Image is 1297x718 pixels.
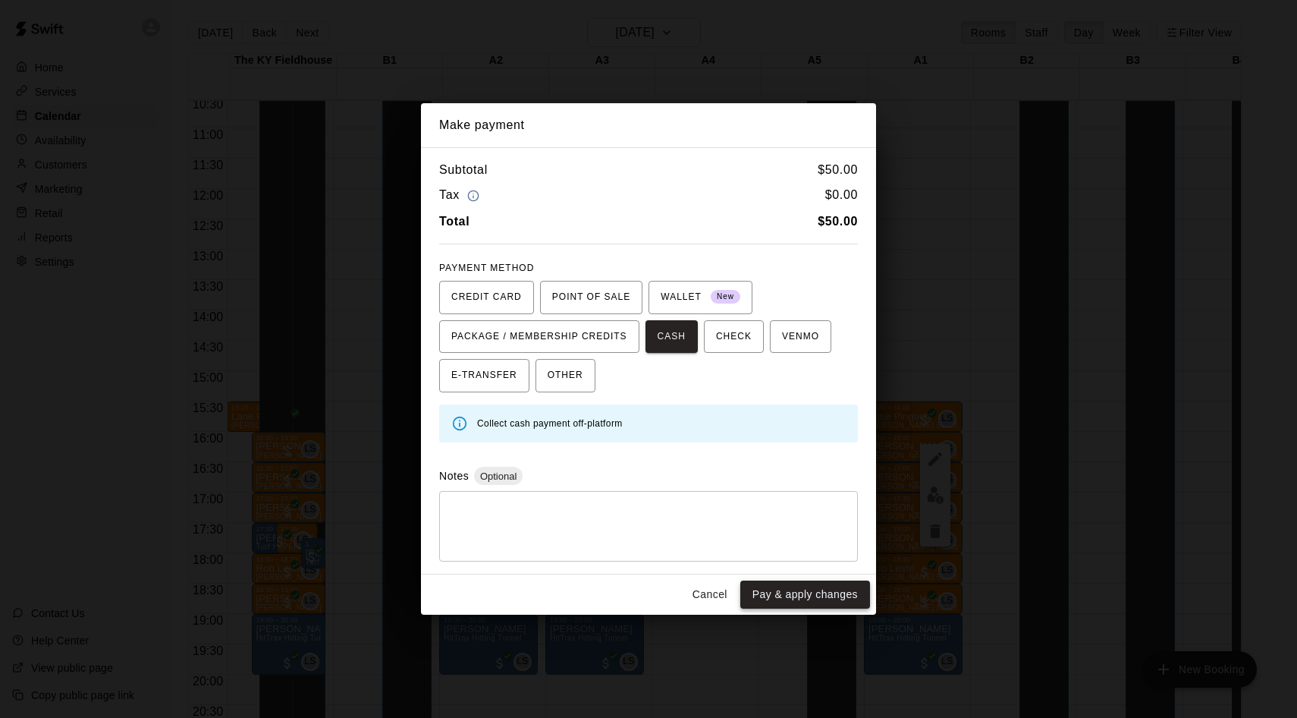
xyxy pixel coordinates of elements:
[439,215,469,228] b: Total
[658,325,686,349] span: CASH
[439,470,469,482] label: Notes
[451,364,517,388] span: E-TRANSFER
[661,285,740,310] span: WALLET
[451,285,522,310] span: CREDIT CARD
[825,185,858,206] h6: $ 0.00
[645,320,698,354] button: CASH
[818,215,858,228] b: $ 50.00
[740,581,870,609] button: Pay & apply changes
[770,320,831,354] button: VENMO
[552,285,630,310] span: POINT OF SALE
[782,325,819,349] span: VENMO
[648,281,752,314] button: WALLET New
[439,320,639,354] button: PACKAGE / MEMBERSHIP CREDITS
[818,160,858,180] h6: $ 50.00
[439,185,483,206] h6: Tax
[540,281,642,314] button: POINT OF SALE
[711,287,740,307] span: New
[474,471,523,482] span: Optional
[451,325,627,349] span: PACKAGE / MEMBERSHIP CREDITS
[535,359,595,392] button: OTHER
[439,160,488,180] h6: Subtotal
[716,325,752,349] span: CHECK
[439,359,529,392] button: E-TRANSFER
[704,320,764,354] button: CHECK
[439,263,534,273] span: PAYMENT METHOD
[686,581,734,609] button: Cancel
[477,418,623,429] span: Collect cash payment off-platform
[548,364,583,388] span: OTHER
[421,103,876,147] h2: Make payment
[439,281,534,314] button: CREDIT CARD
